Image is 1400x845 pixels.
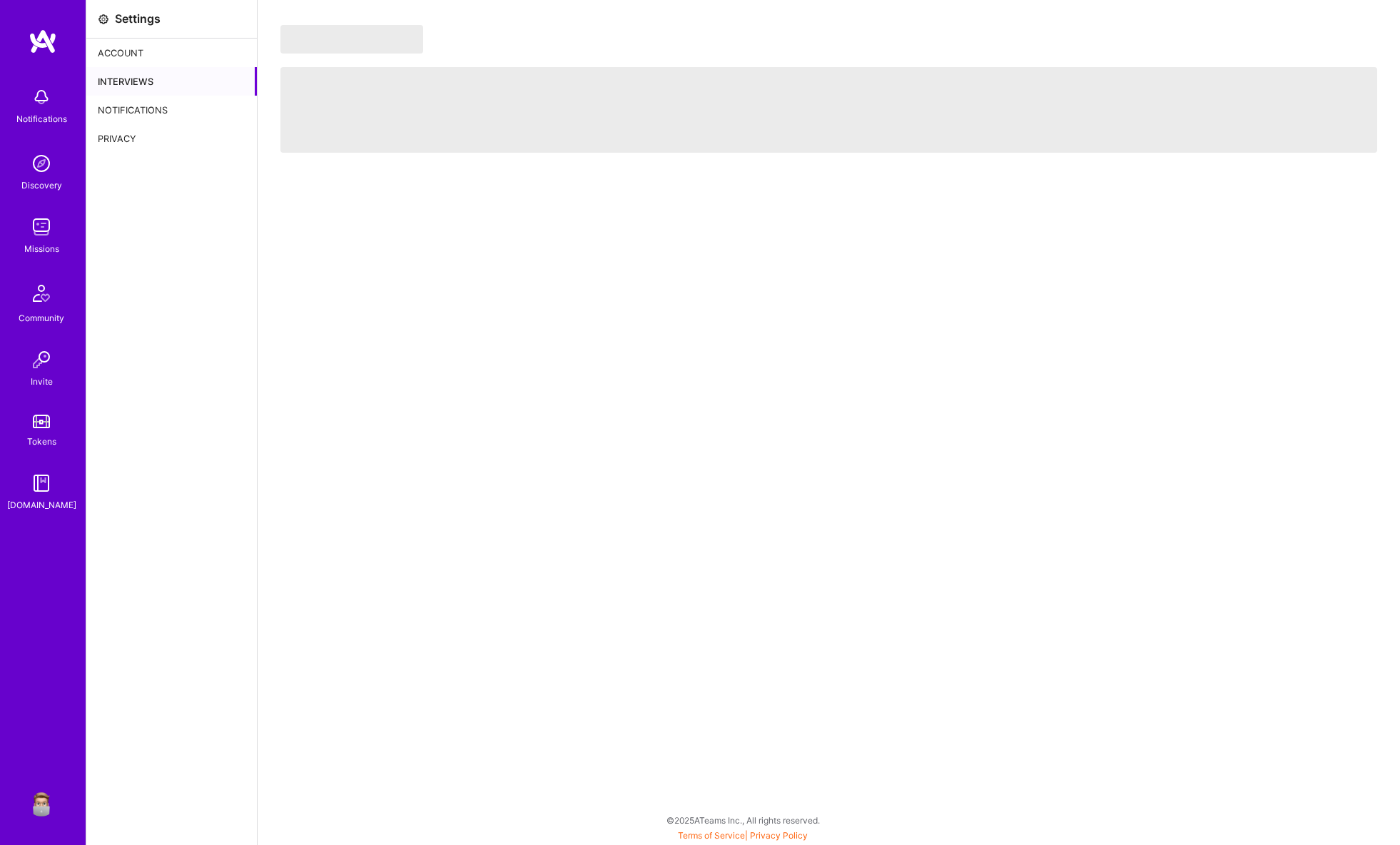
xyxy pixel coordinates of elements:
[29,29,57,54] img: logo
[31,374,53,389] div: Invite
[280,67,1377,153] span: ‌
[24,276,59,310] img: Community
[86,802,1400,838] div: © 2025 ATeams Inc., All rights reserved.
[750,830,808,841] a: Privacy Policy
[24,788,59,816] a: User Avatar
[24,241,59,256] div: Missions
[7,497,76,512] div: [DOMAIN_NAME]
[27,149,56,178] img: discovery
[27,83,56,111] img: bell
[33,415,50,428] img: tokens
[86,124,257,153] div: Privacy
[678,830,808,841] span: |
[21,178,62,193] div: Discovery
[27,345,56,374] img: Invite
[27,213,56,241] img: teamwork
[86,96,257,124] div: Notifications
[86,39,257,67] div: Account
[27,434,56,449] div: Tokens
[16,111,67,126] div: Notifications
[280,25,423,54] span: ‌
[19,310,64,325] div: Community
[27,469,56,497] img: guide book
[115,11,161,26] div: Settings
[86,67,257,96] div: Interviews
[27,788,56,816] img: User Avatar
[678,830,745,841] a: Terms of Service
[98,14,109,25] i: icon Settings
